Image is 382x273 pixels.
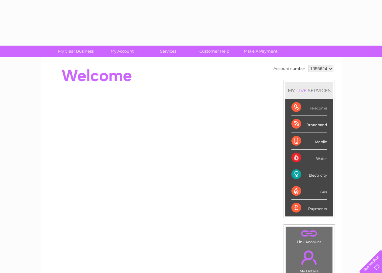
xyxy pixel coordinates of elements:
div: Mobile [291,133,327,150]
div: MY SERVICES [285,82,333,99]
div: Broadband [291,116,327,133]
a: . [287,247,331,268]
a: . [287,228,331,239]
a: My Account [97,46,147,57]
td: Link Account [286,226,333,246]
div: LIVE [295,88,308,93]
td: Account number [272,64,307,74]
div: Telecoms [291,99,327,116]
div: Electricity [291,166,327,183]
div: Gas [291,183,327,200]
a: Make A Payment [236,46,286,57]
a: My Clear Business [51,46,101,57]
div: Payments [291,200,327,216]
a: Services [143,46,193,57]
div: Water [291,150,327,166]
a: Customer Help [189,46,239,57]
